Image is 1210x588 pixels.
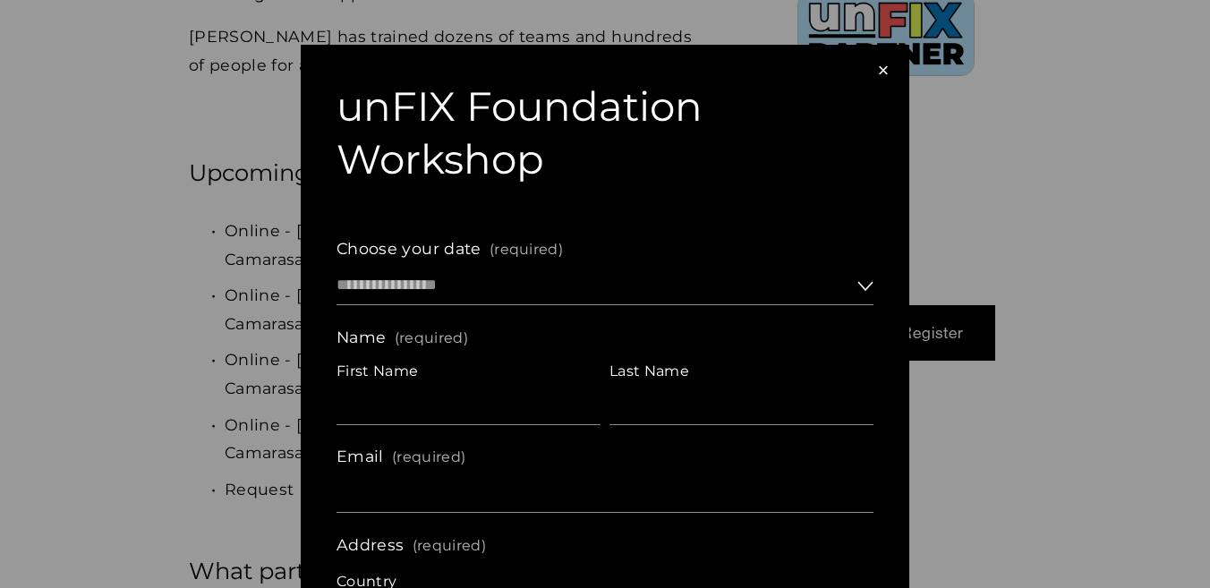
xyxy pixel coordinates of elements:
[337,234,481,263] span: Choose your date
[337,531,404,559] span: Address
[337,442,384,471] span: Email
[609,359,873,387] div: Last Name
[392,445,465,471] span: (required)
[337,323,386,352] span: Name
[873,61,893,81] div: Close
[337,81,854,185] div: unFIX Foundation Workshop
[395,331,468,345] span: (required)
[337,359,601,387] div: First Name
[413,539,486,553] span: (required)
[490,237,563,263] span: (required)
[337,267,873,305] select: Choose your date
